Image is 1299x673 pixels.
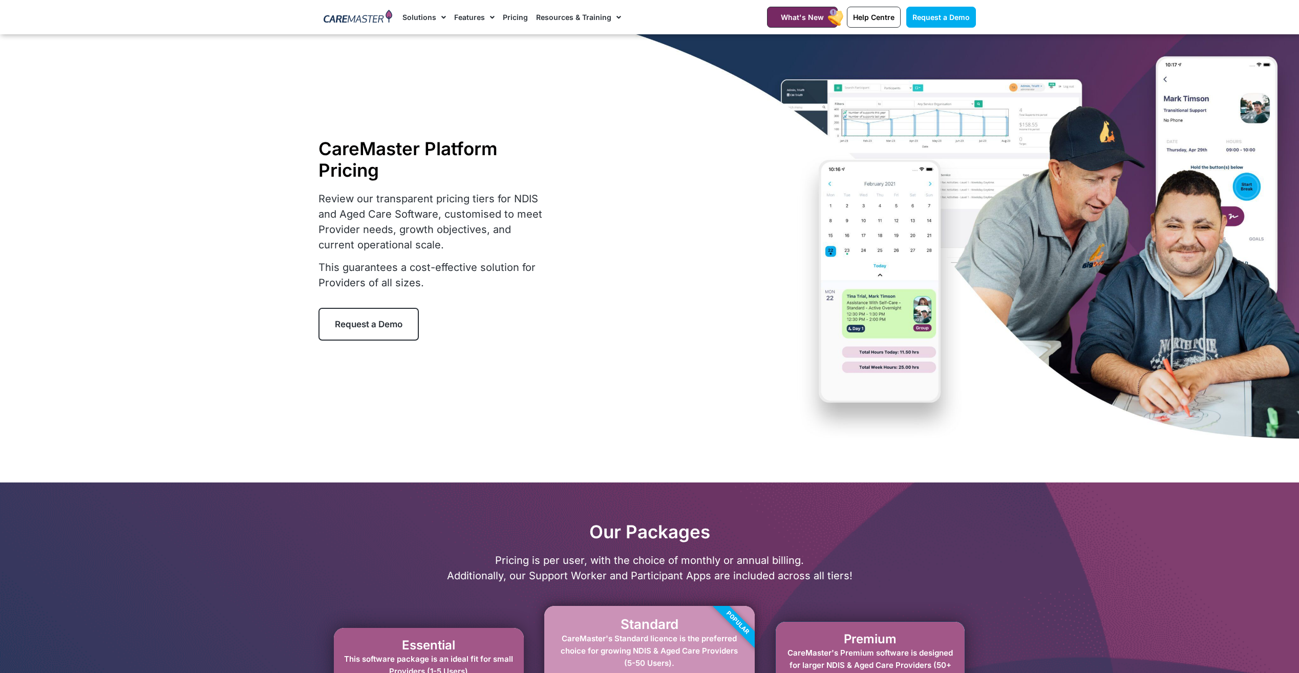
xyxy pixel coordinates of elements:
h2: Standard [555,616,744,632]
span: Request a Demo [912,13,970,22]
img: CareMaster Logo [324,10,393,25]
span: What's New [781,13,824,22]
a: Help Centre [847,7,901,28]
a: Request a Demo [906,7,976,28]
span: Help Centre [853,13,895,22]
p: Review our transparent pricing tiers for NDIS and Aged Care Software, customised to meet Provider... [318,191,546,253]
h2: Essential [344,638,514,653]
h2: Premium [786,632,954,647]
p: Pricing is per user, with the choice of monthly or annual billing. Additionally, our Support Work... [318,553,981,583]
span: CareMaster's Standard licence is the preferred choice for growing NDIS & Aged Care Providers (5-5... [561,634,738,668]
h2: Our Packages [318,521,981,542]
span: Request a Demo [335,319,402,329]
a: What's New [767,7,838,28]
a: Request a Demo [318,308,419,341]
p: This guarantees a cost-effective solution for Providers of all sizes. [318,260,546,290]
h1: CareMaster Platform Pricing [318,138,546,181]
